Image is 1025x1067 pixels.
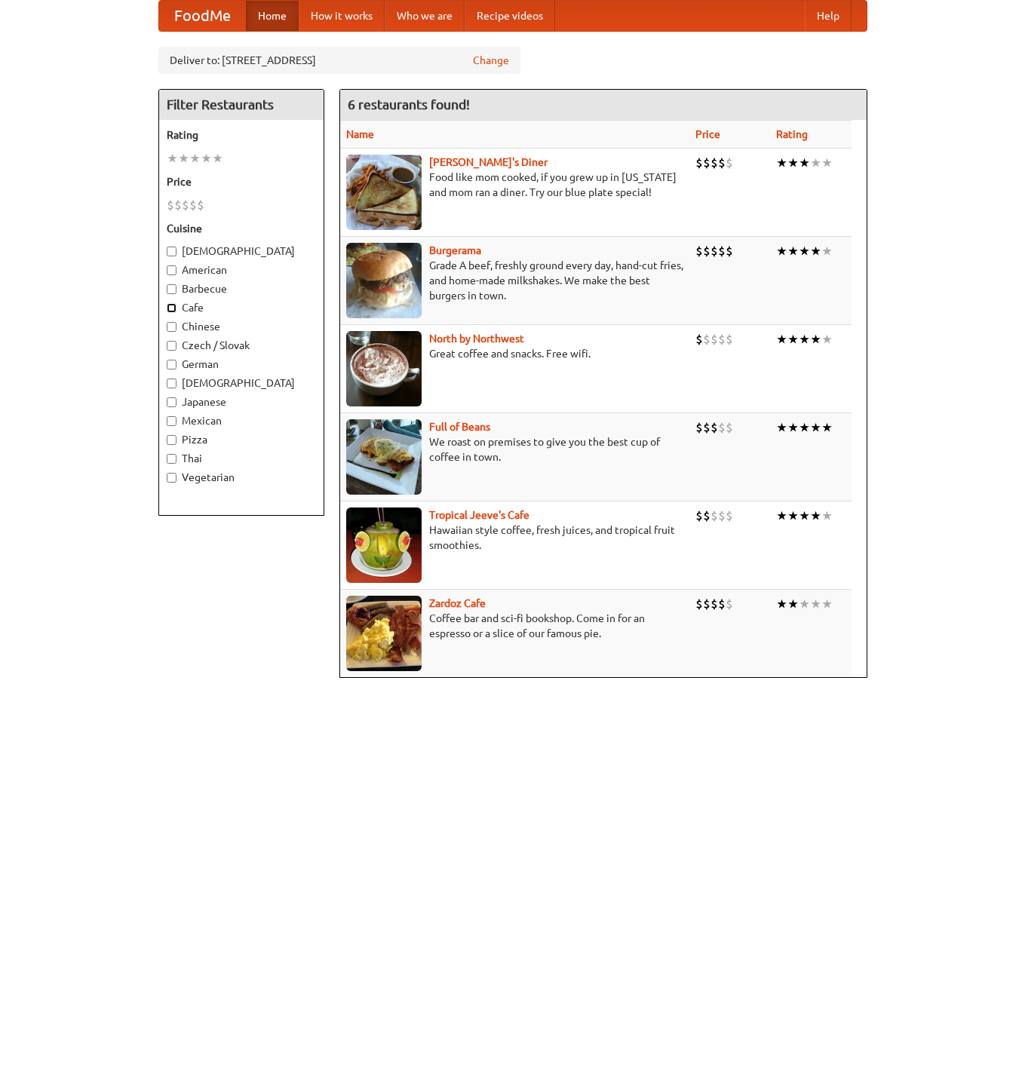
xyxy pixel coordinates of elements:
[726,243,733,259] li: $
[776,419,787,436] li: ★
[346,128,374,140] a: Name
[799,419,810,436] li: ★
[776,128,808,140] a: Rating
[167,281,316,296] label: Barbecue
[246,1,299,31] a: Home
[158,47,520,74] div: Deliver to: [STREET_ADDRESS]
[167,432,316,447] label: Pizza
[167,127,316,143] h5: Rating
[726,155,733,171] li: $
[821,596,833,612] li: ★
[348,97,470,112] ng-pluralize: 6 restaurants found!
[810,596,821,612] li: ★
[810,419,821,436] li: ★
[810,331,821,348] li: ★
[799,596,810,612] li: ★
[695,155,703,171] li: $
[346,155,422,230] img: sallys.jpg
[703,243,710,259] li: $
[776,596,787,612] li: ★
[167,454,176,464] input: Thai
[346,507,422,583] img: jeeves.jpg
[799,155,810,171] li: ★
[726,596,733,612] li: $
[167,379,176,388] input: [DEMOGRAPHIC_DATA]
[299,1,385,31] a: How it works
[718,155,726,171] li: $
[695,128,720,140] a: Price
[174,197,182,213] li: $
[167,470,316,485] label: Vegetarian
[821,331,833,348] li: ★
[718,419,726,436] li: $
[787,155,799,171] li: ★
[726,507,733,524] li: $
[776,331,787,348] li: ★
[787,596,799,612] li: ★
[167,265,176,275] input: American
[167,262,316,277] label: American
[346,258,683,303] p: Grade A beef, freshly ground every day, hand-cut fries, and home-made milkshakes. We make the bes...
[167,303,176,313] input: Cafe
[346,170,683,200] p: Food like mom cooked, if you grew up in [US_STATE] and mom ran a diner. Try our blue plate special!
[167,416,176,426] input: Mexican
[167,397,176,407] input: Japanese
[167,357,316,372] label: German
[346,419,422,495] img: beans.jpg
[810,155,821,171] li: ★
[429,244,481,256] a: Burgerama
[799,507,810,524] li: ★
[167,300,316,315] label: Cafe
[167,322,176,332] input: Chinese
[810,243,821,259] li: ★
[710,331,718,348] li: $
[718,243,726,259] li: $
[201,150,212,167] li: ★
[167,394,316,409] label: Japanese
[167,451,316,466] label: Thai
[710,155,718,171] li: $
[429,333,524,345] a: North by Northwest
[159,90,324,120] h4: Filter Restaurants
[799,331,810,348] li: ★
[167,360,176,369] input: German
[167,319,316,334] label: Chinese
[385,1,465,31] a: Who we are
[346,611,683,641] p: Coffee bar and sci-fi bookshop. Come in for an espresso or a slice of our famous pie.
[703,507,710,524] li: $
[718,596,726,612] li: $
[167,197,174,213] li: $
[776,155,787,171] li: ★
[710,507,718,524] li: $
[167,284,176,294] input: Barbecue
[726,331,733,348] li: $
[703,596,710,612] li: $
[787,243,799,259] li: ★
[821,155,833,171] li: ★
[465,1,555,31] a: Recipe videos
[695,507,703,524] li: $
[710,243,718,259] li: $
[167,244,316,259] label: [DEMOGRAPHIC_DATA]
[776,507,787,524] li: ★
[346,346,683,361] p: Great coffee and snacks. Free wifi.
[346,434,683,465] p: We roast on premises to give you the best cup of coffee in town.
[429,421,490,433] b: Full of Beans
[726,419,733,436] li: $
[787,419,799,436] li: ★
[167,247,176,256] input: [DEMOGRAPHIC_DATA]
[212,150,223,167] li: ★
[197,197,204,213] li: $
[695,596,703,612] li: $
[167,221,316,236] h5: Cuisine
[695,419,703,436] li: $
[346,596,422,671] img: zardoz.jpg
[821,419,833,436] li: ★
[167,435,176,445] input: Pizza
[429,597,486,609] b: Zardoz Cafe
[703,419,710,436] li: $
[810,507,821,524] li: ★
[695,331,703,348] li: $
[346,523,683,553] p: Hawaiian style coffee, fresh juices, and tropical fruit smoothies.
